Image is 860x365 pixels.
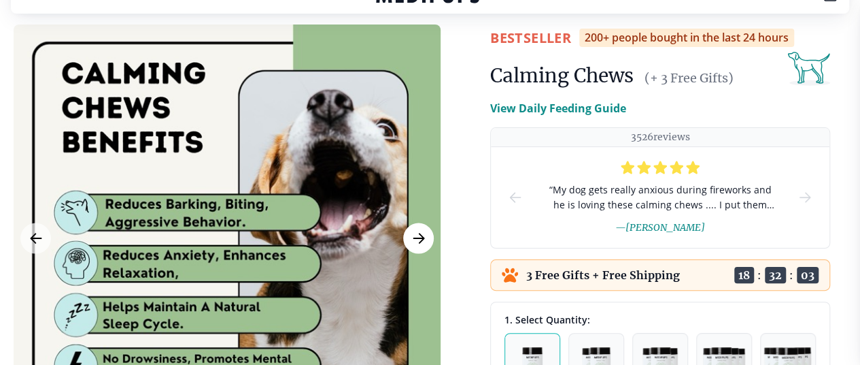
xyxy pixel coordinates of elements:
[789,268,793,282] span: :
[631,131,690,144] p: 3526 reviews
[504,313,816,326] div: 1. Select Quantity:
[490,63,634,88] h1: Calming Chews
[526,268,680,282] p: 3 Free Gifts + Free Shipping
[734,267,754,283] span: 18
[644,70,734,86] span: (+ 3 Free Gifts)
[757,268,761,282] span: :
[579,29,794,47] div: 200+ people bought in the last 24 hours
[507,147,523,248] button: prev-slide
[490,29,571,47] span: BestSeller
[797,267,819,283] span: 03
[615,221,705,234] span: — [PERSON_NAME]
[545,182,775,212] span: “ My dog gets really anxious during fireworks and he is loving these calming chews .... I put the...
[403,223,434,254] button: Next Image
[797,147,813,248] button: next-slide
[490,100,626,116] p: View Daily Feeding Guide
[765,267,786,283] span: 32
[20,223,51,254] button: Previous Image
